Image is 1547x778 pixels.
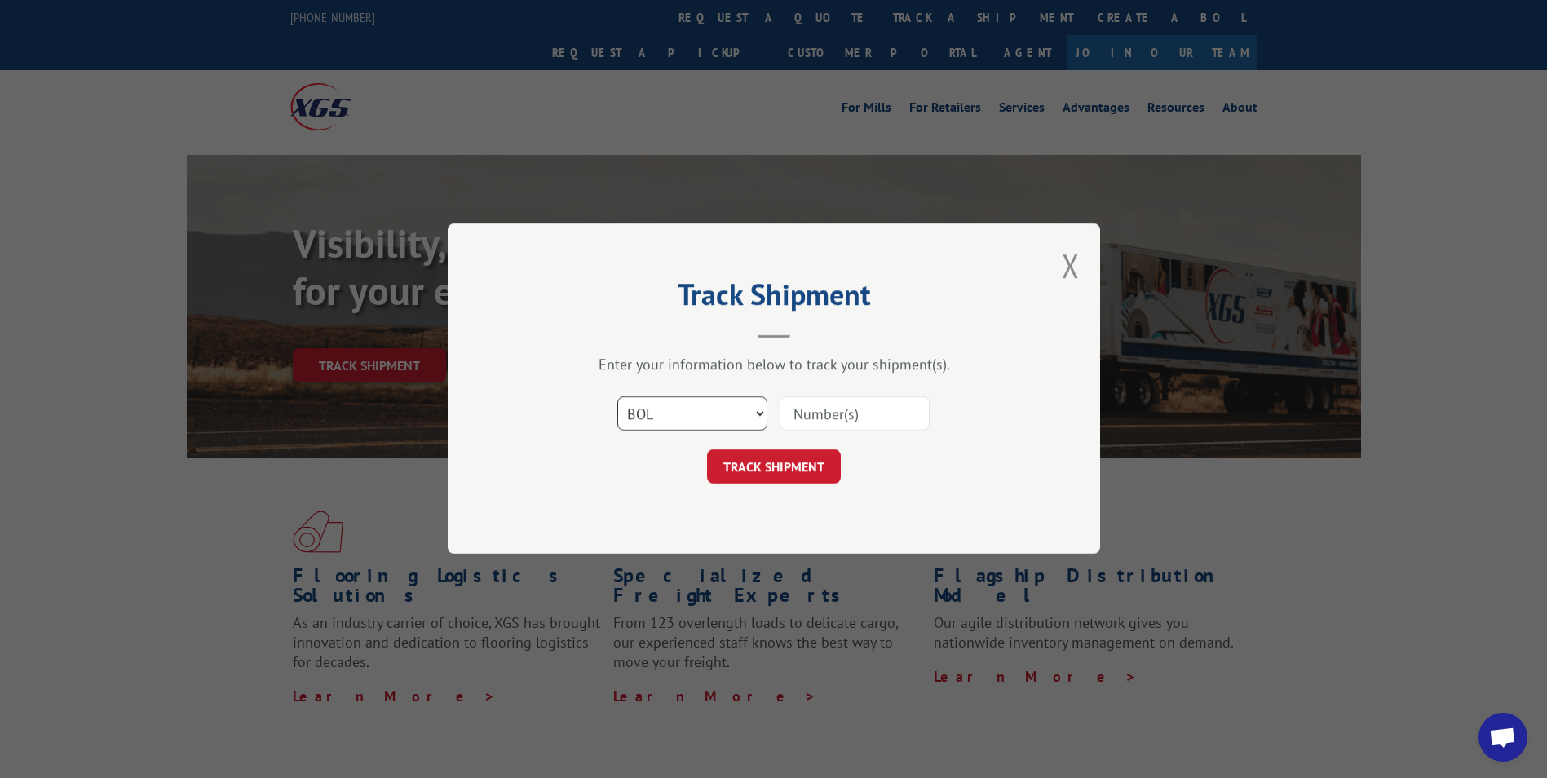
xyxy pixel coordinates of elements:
button: TRACK SHIPMENT [707,450,841,484]
h2: Track Shipment [529,283,1019,314]
button: Close modal [1062,244,1080,287]
div: Enter your information below to track your shipment(s). [529,356,1019,374]
input: Number(s) [780,397,930,431]
div: Open chat [1478,713,1527,762]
